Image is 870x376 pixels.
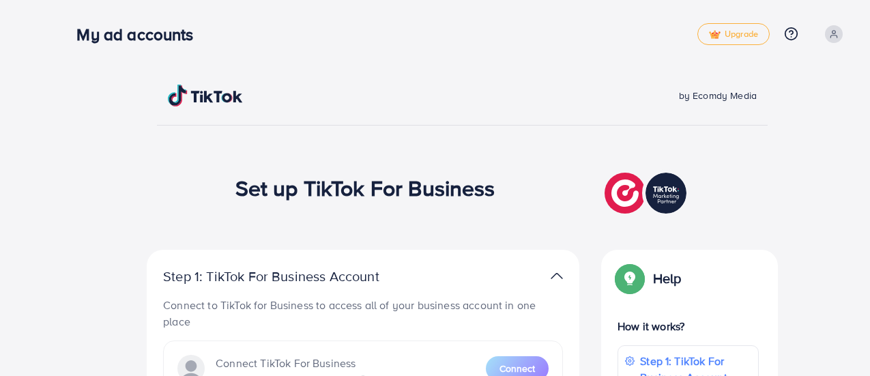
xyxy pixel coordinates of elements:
[618,266,642,291] img: Popup guide
[679,89,757,102] span: by Ecomdy Media
[709,29,758,40] span: Upgrade
[76,25,204,44] h3: My ad accounts
[551,266,563,286] img: TikTok partner
[168,85,243,106] img: TikTok
[618,318,759,334] p: How it works?
[235,175,495,201] h1: Set up TikTok For Business
[697,23,770,45] a: tickUpgrade
[163,268,422,285] p: Step 1: TikTok For Business Account
[709,30,721,40] img: tick
[605,169,690,217] img: TikTok partner
[653,270,682,287] p: Help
